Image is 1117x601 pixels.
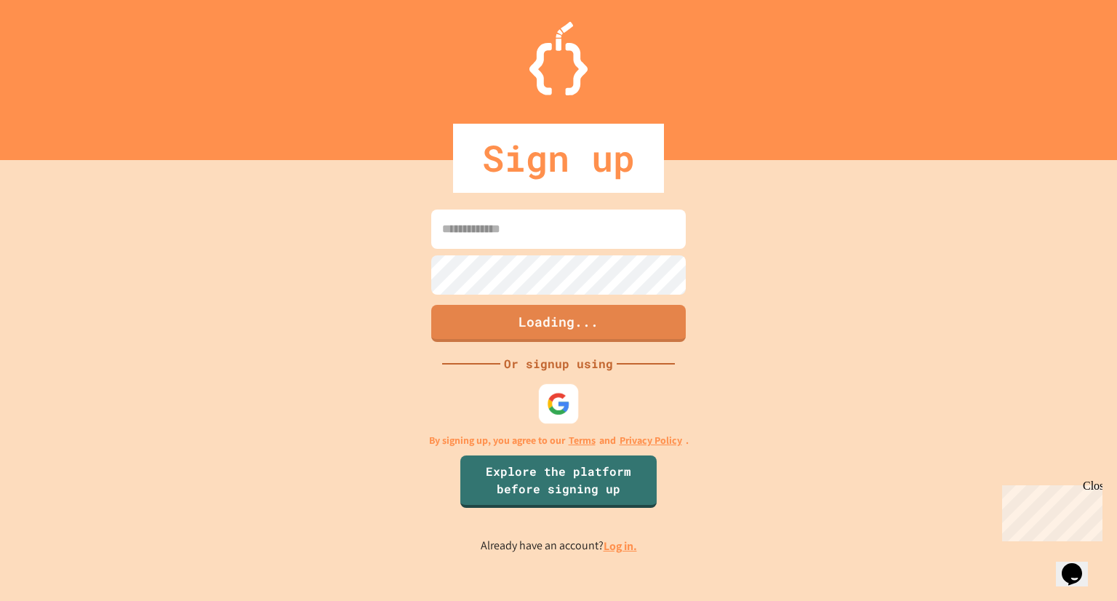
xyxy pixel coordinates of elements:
[569,433,596,448] a: Terms
[620,433,682,448] a: Privacy Policy
[547,392,571,416] img: google-icon.svg
[604,538,637,554] a: Log in.
[481,537,637,555] p: Already have an account?
[6,6,100,92] div: Chat with us now!Close
[529,22,588,95] img: Logo.svg
[1056,543,1102,586] iframe: chat widget
[431,305,686,342] button: Loading...
[460,455,657,508] a: Explore the platform before signing up
[429,433,689,448] p: By signing up, you agree to our and .
[453,124,664,193] div: Sign up
[996,479,1102,541] iframe: chat widget
[500,355,617,373] div: Or signup using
